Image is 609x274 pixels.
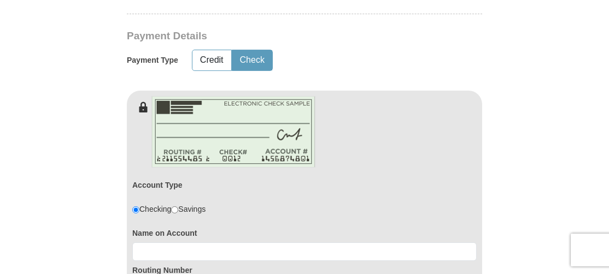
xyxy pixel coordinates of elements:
button: Check [232,50,272,70]
label: Account Type [132,180,183,190]
div: Checking Savings [132,204,206,215]
h5: Payment Type [127,56,178,65]
label: Name on Account [132,228,477,239]
img: check-en.png [151,96,315,168]
button: Credit [192,50,231,70]
h3: Payment Details [127,30,406,43]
